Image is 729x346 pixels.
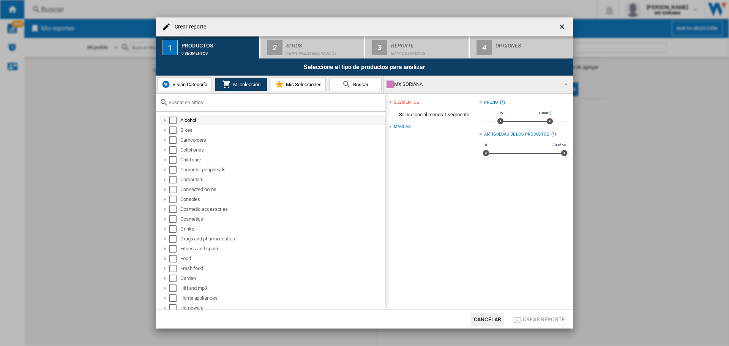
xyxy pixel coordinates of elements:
[271,77,326,91] button: Mis Selecciones
[169,235,180,243] md-checkbox: Select
[394,124,410,130] div: Marcas
[180,265,384,272] div: Fresh food
[180,117,384,124] div: Alcohol
[286,39,361,47] div: Sitios
[169,294,180,302] md-checkbox: Select
[156,36,260,58] button: 1 Productos 0 segmentos
[329,77,382,91] button: Buscar
[484,131,549,137] div: Antigüedad de los productos
[171,23,206,31] h4: Crear reporte
[470,36,573,58] button: 4 Opciones
[169,176,180,183] md-checkbox: Select
[169,156,180,164] md-checkbox: Select
[161,80,170,89] img: wiser-icon-blue.png
[180,176,384,183] div: Computers
[180,205,384,213] div: Cosmetic accessories
[231,82,260,87] span: Mi colección
[180,255,384,262] div: Food
[180,235,384,243] div: Drugs and pharmaceutics
[351,82,368,87] span: Buscar
[180,156,384,164] div: Child care
[169,225,180,233] md-checkbox: Select
[260,36,365,58] button: 2 Sitios Perfil predeterminado (1)
[180,304,384,312] div: Homeware
[551,142,567,148] span: 30 años
[180,294,384,302] div: Home appliances
[389,107,479,122] span: Seleccione al menos 1 segmento
[169,117,180,124] md-checkbox: Select
[180,284,384,292] div: Hifi and mp3
[477,40,492,55] div: 4
[372,40,387,55] div: 3
[169,186,180,193] md-checkbox: Select
[169,215,180,223] md-checkbox: Select
[180,146,384,154] div: Cellphones
[180,225,384,233] div: Drinks
[180,245,384,253] div: Fitness and sports
[169,275,180,282] md-checkbox: Select
[180,126,384,134] div: Bikes
[180,275,384,282] div: Garden
[169,304,180,312] md-checkbox: Select
[169,245,180,253] md-checkbox: Select
[286,47,361,55] div: Perfil predeterminado (1)
[169,205,180,213] md-checkbox: Select
[181,39,256,47] div: Productos
[391,47,466,55] div: Matriz de precios
[495,39,570,47] div: Opciones
[169,166,180,174] md-checkbox: Select
[497,110,504,116] span: 0$
[181,47,256,55] div: 0 segmentos
[157,77,211,91] button: Visión Categoría
[267,40,282,55] div: 2
[169,136,180,144] md-checkbox: Select
[169,100,381,105] input: Buscar en sitios
[170,82,207,87] span: Visión Categoría
[484,142,488,148] span: 0
[510,313,567,326] button: Crear reporte
[169,284,180,292] md-checkbox: Select
[484,100,498,106] div: Precio
[180,186,384,193] div: Connected home
[180,196,384,203] div: Consoles
[169,196,180,203] md-checkbox: Select
[558,23,567,32] ng-md-icon: getI18NText('BUTTONS.CLOSE_DIALOG')
[523,316,565,322] span: Crear reporte
[555,19,570,35] button: getI18NText('BUTTONS.CLOSE_DIALOG')
[180,136,384,144] div: Camcorders
[169,265,180,272] md-checkbox: Select
[284,82,322,87] span: Mis Selecciones
[169,126,180,134] md-checkbox: Select
[471,313,504,326] button: Cancelar
[169,255,180,262] md-checkbox: Select
[169,146,180,154] md-checkbox: Select
[394,100,419,106] div: segmentos
[537,110,553,116] span: 10000$
[215,77,267,91] button: Mi colección
[156,58,573,76] div: Seleccione el tipo de productos para analizar
[163,40,178,55] div: 1
[180,166,384,174] div: Computer peripherals
[391,39,466,47] div: Reporte
[365,36,470,58] button: 3 Reporte Matriz de precios
[180,215,384,223] div: Cosmetics
[387,79,558,90] div: MX SORIANA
